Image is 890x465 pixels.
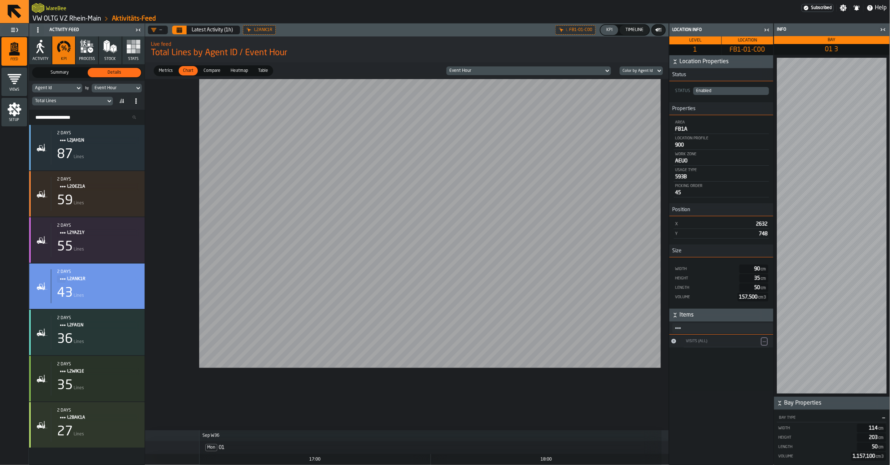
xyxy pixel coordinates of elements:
span: 45 [675,190,681,195]
div: 43 [57,286,73,300]
span: AEU0 [675,158,688,164]
span: cm [761,286,766,290]
span: Feed [1,57,27,61]
div: Start: 9/1/2025, 5:16:39 PM - End: 9/1/2025, 6:05:53 PM [57,316,139,321]
div: stat- [29,402,145,448]
span: Subscribed [811,5,832,10]
div: thumb [154,66,177,75]
span: 01 3 [776,45,888,53]
button: button- [774,397,890,410]
span: cm [878,445,884,449]
span: 203 [869,435,885,440]
span: L2OEZ1A [67,183,133,191]
div: Menu Subscription [802,4,834,12]
div: DropdownMenuValue-agentId [32,84,82,92]
div: DropdownMenuValue-group [617,66,663,75]
span: L2JAH1N [67,136,133,144]
span: cm [878,426,884,431]
label: button-switch-multi-Table [253,65,273,76]
div: DropdownMenuValue-eventHour [446,66,611,75]
div: day: [object Object] [199,441,662,454]
span: Summary [34,69,85,76]
label: button-switch-multi-Details [87,67,142,78]
span: Metrics [156,68,176,74]
span: 900 [675,143,684,148]
span: L2YAZ1Y [67,229,133,237]
span: Bay [828,38,836,42]
span: FB1-01-C00 [569,27,592,32]
span: 1,157,100 [853,454,885,459]
button: Select date range [187,23,237,37]
div: StatList-item-Y [674,229,769,239]
button: Select date range Select date range [172,26,187,34]
span: Chart [180,68,196,74]
div: stat- [29,171,145,217]
div: StatList-item-Work Zone [674,150,769,166]
span: Level [689,38,702,43]
div: StatList-item-X [674,219,769,229]
header: Info [774,23,890,36]
div: StatList-item-Length [675,283,768,292]
span: cm3 [758,295,766,300]
span: Stats [128,57,139,61]
div: Location Info [671,27,762,32]
div: Title [57,223,139,237]
span: Items [680,311,772,320]
button: Button-[object Object]-closed [669,338,678,344]
h3: title-section-Size [669,244,773,257]
div: Location Profile [675,136,768,141]
a: link-to-/wh/i/44979e6c-6f66-405e-9874-c1e29f02a54a/feed/cb2375cd-a213-45f6-a9a8-871f1953d9f6 [112,15,156,23]
span: Position [669,207,690,213]
div: DropdownMenuValue-eventsCount [35,99,103,104]
label: button-toggle-Help [864,4,890,12]
span: Status [669,72,686,78]
div: Length [778,445,854,449]
span: 157,500 [739,295,767,300]
span: Table [255,68,271,74]
div: Title [57,408,139,422]
label: button-switch-multi-Metrics [154,65,178,76]
nav: Breadcrumb [32,14,459,23]
div: 55 [57,240,73,254]
span: cm [761,277,766,281]
div: StatList-item-Visits (All) [684,335,769,347]
div: KPI [603,27,615,32]
span: Location Properties [680,57,772,66]
span: 1 [671,46,720,54]
span: 748 [759,231,768,236]
div: thumb [88,68,141,77]
div: DropdownMenuValue-eventHour [95,86,132,91]
span: — [763,339,766,344]
div: Activity Feed [31,24,133,36]
div: Length [675,286,737,290]
div: Title [57,362,139,375]
span: 593B [675,174,687,179]
div: thumb [179,66,198,75]
h3: title-section-[object Object] [669,322,773,335]
div: StatusDropdownMenuValue-Enabled [674,87,769,95]
div: 36 [57,332,73,347]
label: button-toggle-Close me [878,25,888,34]
div: Hide filter [246,27,252,33]
div: stat- [29,310,145,355]
div: StatList-item-Volume [778,452,886,461]
div: StatList-item-Length [778,443,886,451]
span: KPI [61,57,67,61]
span: Help [875,4,887,12]
label: button-toggle-Close me [762,26,772,34]
label: button-switch-multi-Summary [32,67,87,78]
li: menu Feed [1,37,27,66]
div: Title [57,269,139,283]
span: L2ANK1R [67,275,133,283]
span: Size [669,248,682,254]
label: button-toggle-Close me [133,26,143,34]
span: L2ANK1R [254,27,272,32]
div: 2 days [57,269,139,274]
span: 01 [219,445,224,451]
span: 114 [869,426,885,431]
span: FB1-01-C00 [723,46,772,54]
div: hour: 17:00 [199,454,430,465]
div: by [85,86,89,90]
div: RAW: 1157100 [778,452,886,461]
